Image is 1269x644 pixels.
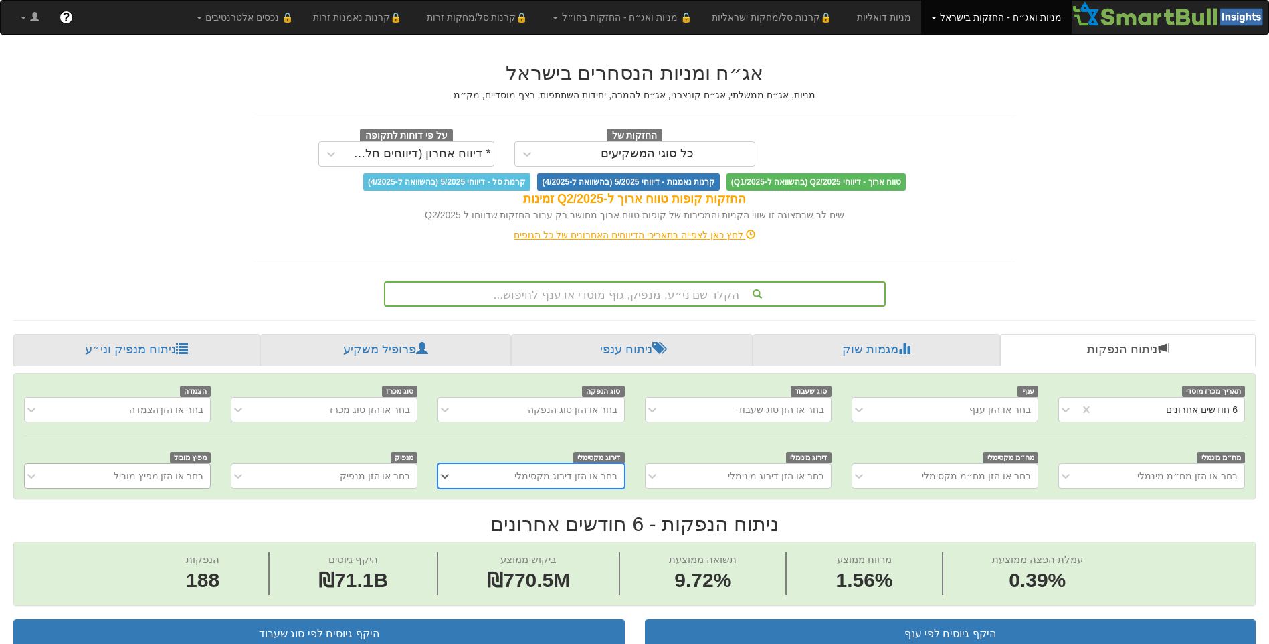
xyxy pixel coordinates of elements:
[791,386,832,397] span: סוג שעבוד
[728,469,824,483] div: בחר או הזן דירוג מינימלי
[328,554,378,565] span: היקף גיוסים
[543,1,702,34] a: 🔒 מניות ואג״ח - החזקות בחו״ל
[417,1,543,34] a: 🔒קרנות סל/מחקות זרות
[114,469,204,483] div: בחר או הזן מפיץ מוביל
[528,403,617,416] div: בחר או הזן סוג הנפקה
[969,403,1031,416] div: בחר או הזן ענף
[330,403,411,416] div: בחר או הזן סוג מכרז
[983,452,1038,463] span: מח״מ מקסימלי
[847,1,921,34] a: מניות דואליות
[254,191,1016,208] div: החזקות קופות טווח ארוך ל-Q2/2025 זמינות
[170,452,211,463] span: מפיץ מוביל
[607,129,663,143] span: החזקות של
[1197,452,1245,463] span: מח״מ מינמלי
[537,173,719,191] span: קרנות נאמנות - דיווחי 5/2025 (בהשוואה ל-4/2025)
[702,1,846,34] a: 🔒קרנות סל/מחקות ישראליות
[573,452,625,463] span: דירוג מקסימלי
[318,569,388,591] span: ₪71.1B
[500,554,557,565] span: ביקוש ממוצע
[836,566,892,595] span: 1.56%
[992,554,1083,565] span: עמלת הפצה ממוצעת
[922,469,1031,483] div: בחר או הזן מח״מ מקסימלי
[24,627,614,642] div: היקף גיוסים לפי סוג שעבוד
[243,228,1026,242] div: לחץ כאן לצפייה בתאריכי הדיווחים האחרונים של כל הגופים
[186,554,219,565] span: הנפקות
[737,403,824,416] div: בחר או הזן סוג שעבוד
[786,452,832,463] span: דירוג מינימלי
[254,62,1016,84] h2: אג״ח ומניות הנסחרים בישראל
[50,1,83,34] a: ?
[601,147,694,161] div: כל סוגי המשקיעים
[753,334,1000,366] a: מגמות שוק
[514,469,617,483] div: בחר או הזן דירוג מקסימלי
[62,11,70,24] span: ?
[385,283,884,305] div: הקלד שם ני״ע, מנפיק, גוף מוסדי או ענף לחיפוש...
[340,469,411,483] div: בחר או הזן מנפיק
[303,1,417,34] a: 🔒קרנות נאמנות זרות
[187,1,304,34] a: 🔒 נכסים אלטרנטיבים
[254,208,1016,222] div: שים לב שבתצוגה זו שווי הקניות והמכירות של קופות טווח ארוך מחושב רק עבור החזקות שדווחו ל Q2/2025
[837,554,892,565] span: מרווח ממוצע
[254,90,1016,100] h5: מניות, אג״ח ממשלתי, אג״ח קונצרני, אג״ח להמרה, יחידות השתתפות, רצף מוסדיים, מק״מ
[347,147,491,161] div: * דיווח אחרון (דיווחים חלקיים)
[921,1,1072,34] a: מניות ואג״ח - החזקות בישראל
[1017,386,1038,397] span: ענף
[669,554,737,565] span: תשואה ממוצעת
[487,569,570,591] span: ₪770.5M
[13,334,260,366] a: ניתוח מנפיק וני״ע
[1000,334,1256,366] a: ניתוח הנפקות
[129,403,204,416] div: בחר או הזן הצמדה
[1137,469,1238,483] div: בחר או הזן מח״מ מינמלי
[511,334,753,366] a: ניתוח ענפי
[13,513,1256,535] h2: ניתוח הנפקות - 6 חודשים אחרונים
[1166,403,1238,416] div: 6 חודשים אחרונים
[582,386,625,397] span: סוג הנפקה
[992,566,1083,595] span: 0.39%
[382,386,418,397] span: סוג מכרז
[360,129,453,143] span: על פי דוחות לתקופה
[180,386,211,397] span: הצמדה
[186,566,219,595] span: 188
[260,334,511,366] a: פרופיל משקיע
[1182,386,1245,397] span: תאריך מכרז מוסדי
[656,627,1246,642] div: היקף גיוסים לפי ענף
[1072,1,1268,27] img: Smartbull
[391,452,418,463] span: מנפיק
[726,173,906,191] span: טווח ארוך - דיווחי Q2/2025 (בהשוואה ל-Q1/2025)
[669,566,737,595] span: 9.72%
[363,173,530,191] span: קרנות סל - דיווחי 5/2025 (בהשוואה ל-4/2025)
